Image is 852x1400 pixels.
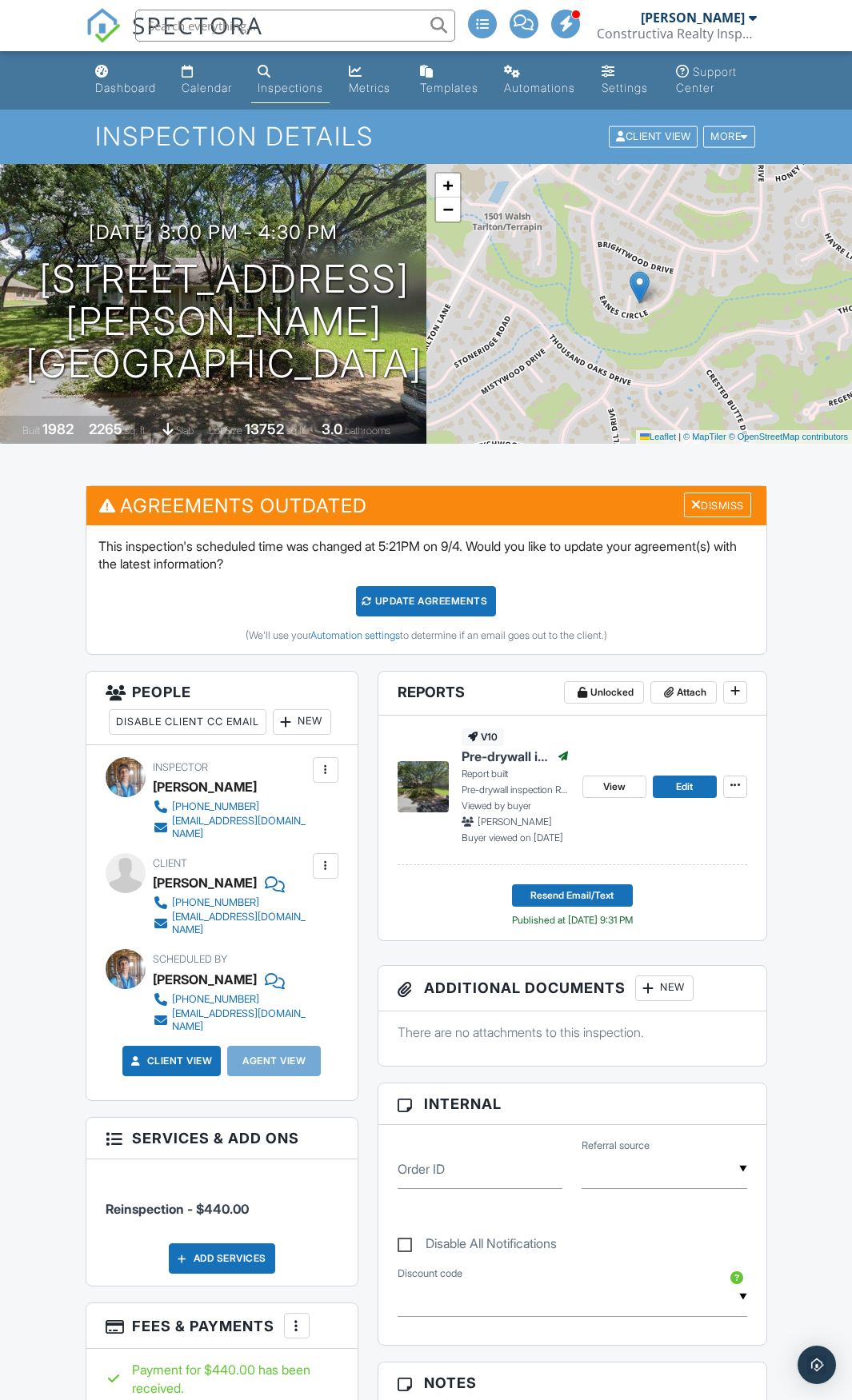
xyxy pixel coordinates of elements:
div: 13752 [245,421,284,437]
div: [EMAIL_ADDRESS][DOMAIN_NAME] [172,1007,309,1033]
h1: [STREET_ADDRESS][PERSON_NAME] [GEOGRAPHIC_DATA] [26,258,422,385]
a: Leaflet [640,432,676,441]
div: This inspection's scheduled time was changed at 5:21PM on 9/4. Would you like to update your agre... [86,525,766,654]
div: Client View [609,126,698,148]
a: [EMAIL_ADDRESS][DOMAIN_NAME] [153,1007,309,1033]
div: [EMAIL_ADDRESS][DOMAIN_NAME] [172,911,309,936]
div: [PERSON_NAME] [641,10,745,26]
a: Automation settings [310,629,400,641]
span: sq.ft. [286,425,306,437]
div: Support Center [676,65,737,94]
span: slab [176,425,194,437]
a: [PHONE_NUMBER] [153,895,309,911]
a: SPECTORA [86,22,263,55]
a: Support Center [670,58,763,103]
div: Automations [504,81,575,94]
a: Settings [595,58,657,103]
div: [PHONE_NUMBER] [172,800,259,813]
span: − [442,199,453,219]
h3: Additional Documents [378,966,766,1011]
div: Update Agreements [356,586,496,616]
h1: Inspection Details [95,122,756,150]
a: [EMAIL_ADDRESS][DOMAIN_NAME] [153,911,309,936]
div: Dashboard [95,81,156,94]
span: + [442,175,453,195]
div: Disable Client CC Email [109,709,266,735]
a: Metrics [342,58,400,103]
div: 3.0 [322,421,342,437]
span: Inspector [153,761,208,773]
div: More [703,126,755,148]
input: Search everything... [135,10,455,42]
div: Calendar [182,81,232,94]
div: Templates [420,81,478,94]
div: [EMAIL_ADDRESS][DOMAIN_NAME] [172,815,309,840]
a: Zoom out [436,197,460,221]
div: [PHONE_NUMBER] [172,993,259,1006]
span: Reinspection - $440.00 [106,1201,249,1217]
h3: Internal [378,1083,766,1125]
div: 1982 [42,421,74,437]
div: [PERSON_NAME] [153,775,257,799]
div: 2265 [89,421,122,437]
a: Client View [607,130,702,142]
div: Open Intercom Messenger [798,1346,836,1384]
span: Client [153,857,187,869]
span: Lot Size [209,425,242,437]
label: Referral source [582,1139,650,1153]
a: Calendar [175,58,239,103]
a: [EMAIL_ADDRESS][DOMAIN_NAME] [153,815,309,840]
div: Payment for $440.00 has been received. [106,1361,338,1397]
p: There are no attachments to this inspection. [398,1023,747,1041]
img: The Best Home Inspection Software - Spectora [86,8,121,43]
span: bathrooms [345,425,390,437]
div: Constructiva Realty Inspections [597,26,757,42]
div: Add Services [169,1243,275,1274]
div: [PHONE_NUMBER] [172,896,259,909]
span: Scheduled By [153,953,227,965]
h3: [DATE] 3:00 pm - 4:30 pm [89,221,338,243]
a: © MapTiler [683,432,726,441]
h3: Agreements Outdated [86,486,766,525]
a: [PHONE_NUMBER] [153,799,309,815]
a: [PHONE_NUMBER] [153,991,309,1007]
a: Automations (Advanced) [498,58,582,103]
label: Discount code [398,1266,462,1281]
h3: People [86,672,358,745]
img: Marker [630,271,650,304]
label: Order ID [398,1160,445,1178]
li: Service: Reinspection [106,1171,338,1230]
a: Zoom in [436,174,460,197]
div: Metrics [349,81,390,94]
h3: Fees & Payments [86,1303,358,1349]
div: [PERSON_NAME] [153,967,257,991]
span: Built [22,425,40,437]
div: Inspections [258,81,323,94]
div: Settings [602,81,648,94]
span: sq. ft. [125,425,147,437]
a: Client View [128,1053,213,1069]
div: New [273,709,331,735]
label: Disable All Notifications [398,1236,557,1256]
a: Inspections [251,58,330,103]
div: (We'll use your to determine if an email goes out to the client.) [98,629,754,642]
div: Dismiss [684,493,751,517]
div: [PERSON_NAME] [153,871,257,895]
a: Templates [414,58,486,103]
a: © OpenStreetMap contributors [729,432,848,441]
div: New [635,975,694,1001]
a: Dashboard [89,58,162,103]
span: | [678,432,681,441]
h3: Services & Add ons [86,1118,358,1159]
